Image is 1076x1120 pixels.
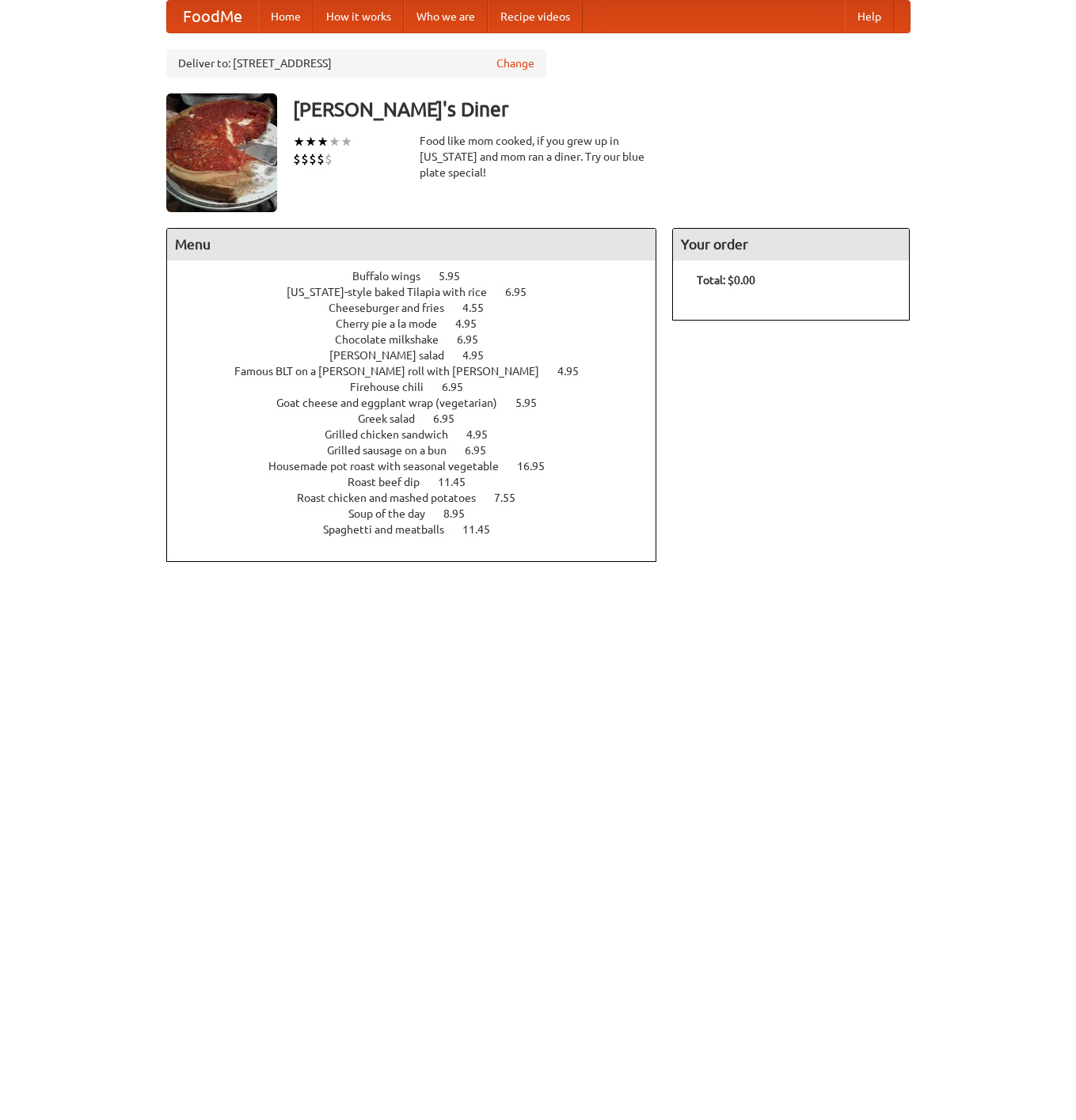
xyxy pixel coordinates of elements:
[258,1,314,32] a: Home
[340,133,352,150] li: ★
[329,302,513,314] a: Cheeseburger and fries 4.55
[293,150,301,168] li: $
[309,150,317,168] li: $
[268,460,574,473] a: Housemade pot roast with seasonal vegetable 16.95
[348,507,441,520] span: Soup of the day
[336,317,453,330] span: Cherry pie a la mode
[336,317,506,330] a: Cherry pie a la mode 4.95
[301,150,309,168] li: $
[433,412,470,425] span: 6.95
[462,302,500,314] span: 4.55
[404,1,488,32] a: Who we are
[329,302,460,314] span: Cheeseburger and fries
[166,49,546,78] div: Deliver to: [STREET_ADDRESS]
[439,270,476,283] span: 5.95
[297,492,492,504] span: Roast chicken and mashed potatoes
[358,412,431,425] span: Greek salad
[420,133,657,180] div: Food like mom cooked, if you grew up in [US_STATE] and mom ran a diner. Try our blue plate special!
[327,444,462,457] span: Grilled sausage on a bun
[350,381,439,393] span: Firehouse chili
[287,286,556,298] a: [US_STATE]-style baked Tilapia with rice 6.95
[494,492,531,504] span: 7.55
[167,1,258,32] a: FoodMe
[352,270,489,283] a: Buffalo wings 5.95
[517,460,561,473] span: 16.95
[673,229,909,260] h4: Your order
[329,133,340,150] li: ★
[352,270,436,283] span: Buffalo wings
[327,444,515,457] a: Grilled sausage on a bun 6.95
[329,349,513,362] a: [PERSON_NAME] salad 4.95
[438,476,481,488] span: 11.45
[505,286,542,298] span: 6.95
[293,93,911,125] h3: [PERSON_NAME]'s Diner
[515,397,553,409] span: 5.95
[234,365,608,378] a: Famous BLT on a [PERSON_NAME] roll with [PERSON_NAME] 4.95
[293,133,305,150] li: ★
[305,133,317,150] li: ★
[488,1,583,32] a: Recipe videos
[348,507,494,520] a: Soup of the day 8.95
[325,150,333,168] li: $
[457,333,494,346] span: 6.95
[462,523,506,536] span: 11.45
[466,428,504,441] span: 4.95
[314,1,404,32] a: How it works
[268,460,515,473] span: Housemade pot roast with seasonal vegetable
[465,444,502,457] span: 6.95
[323,523,460,536] span: Spaghetti and meatballs
[166,93,277,212] img: angular.jpg
[496,55,534,71] a: Change
[317,133,329,150] li: ★
[287,286,503,298] span: [US_STATE]-style baked Tilapia with rice
[845,1,894,32] a: Help
[167,229,656,260] h4: Menu
[557,365,595,378] span: 4.95
[442,381,479,393] span: 6.95
[348,476,435,488] span: Roast beef dip
[350,381,492,393] a: Firehouse chili 6.95
[335,333,508,346] a: Chocolate milkshake 6.95
[325,428,517,441] a: Grilled chicken sandwich 4.95
[358,412,484,425] a: Greek salad 6.95
[462,349,500,362] span: 4.95
[443,507,481,520] span: 8.95
[234,365,555,378] span: Famous BLT on a [PERSON_NAME] roll with [PERSON_NAME]
[297,492,545,504] a: Roast chicken and mashed potatoes 7.55
[329,349,460,362] span: [PERSON_NAME] salad
[317,150,325,168] li: $
[276,397,513,409] span: Goat cheese and eggplant wrap (vegetarian)
[697,274,755,287] b: Total: $0.00
[455,317,492,330] span: 4.95
[323,523,519,536] a: Spaghetti and meatballs 11.45
[325,428,464,441] span: Grilled chicken sandwich
[335,333,454,346] span: Chocolate milkshake
[348,476,495,488] a: Roast beef dip 11.45
[276,397,566,409] a: Goat cheese and eggplant wrap (vegetarian) 5.95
